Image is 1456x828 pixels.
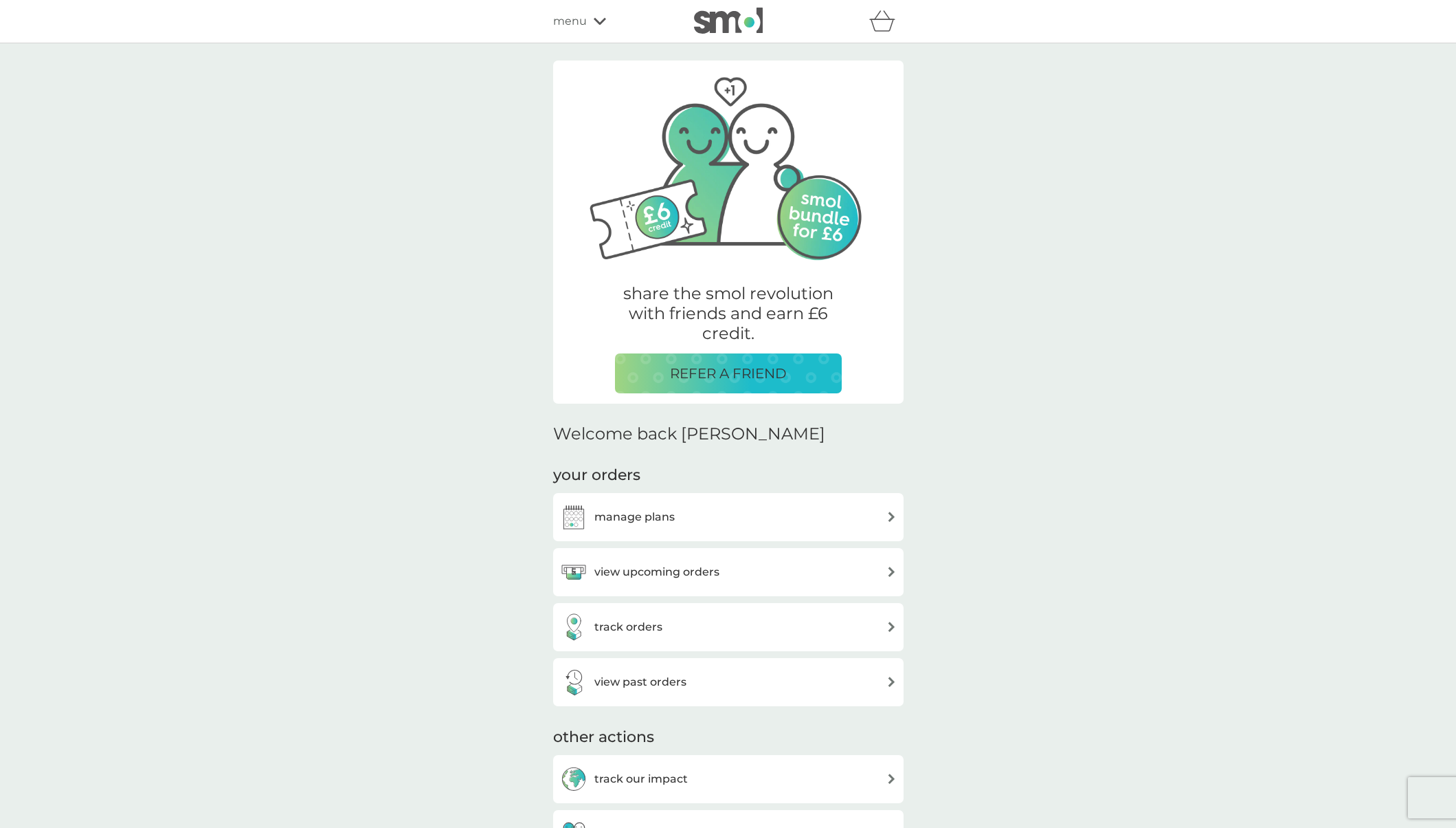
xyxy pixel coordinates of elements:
[886,512,897,522] img: arrow right
[553,63,904,404] a: Two friends, one with their arm around the other.share the smol revolution with friends and earn ...
[869,8,904,35] div: basket
[574,61,883,267] img: Two friends, one with their arm around the other.
[886,622,897,632] img: arrow right
[553,424,825,444] h2: Welcome back [PERSON_NAME]
[553,727,654,748] h3: other actions
[886,774,897,784] img: arrow right
[615,284,842,343] p: share the smol revolution with friends and earn £6 credit.
[886,567,897,577] img: arrow right
[594,508,675,526] h3: manage plans
[594,618,662,636] h3: track orders
[553,465,640,486] h3: your orders
[553,12,587,30] span: menu
[670,362,787,384] p: REFER A FRIEND
[594,673,686,691] h3: view past orders
[615,353,842,393] button: REFER A FRIEND
[694,8,763,34] img: smol
[886,677,897,687] img: arrow right
[594,563,719,581] h3: view upcoming orders
[594,770,688,788] h3: track our impact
